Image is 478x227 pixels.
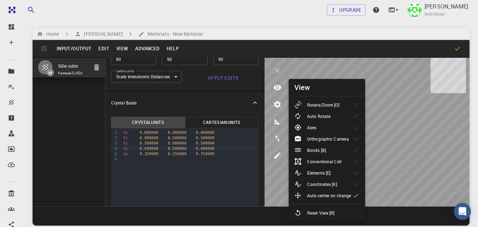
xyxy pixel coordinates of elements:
p: Auto-center on change [307,192,351,199]
nav: breadcrumb [35,30,204,38]
span: 0.500000 [140,146,159,151]
span: 0.500000 [168,136,186,140]
p: Coordinates [K] [307,181,337,187]
span: 0.000000 [196,146,214,151]
p: Crystal Basis [111,100,137,106]
span: Si [123,141,128,146]
span: 0.500000 [140,141,159,146]
span: 0.000000 [168,141,186,146]
div: Crystal Basis [105,91,264,114]
span: 0.250000 [140,152,159,156]
span: 0.250000 [168,152,186,156]
img: Taha Yusuf [408,3,422,17]
p: Axes [307,124,316,131]
h6: [PERSON_NAME] [81,30,122,38]
button: Edit [95,43,113,54]
p: Reset View [R] [307,210,335,216]
p: [PERSON_NAME] [425,2,468,11]
span: 0.000000 [140,130,159,135]
span: Destek [14,5,36,11]
div: Scale Interatomic Distances [111,71,182,83]
div: 2 [111,135,118,141]
span: Individual [425,11,445,18]
p: Conventional Cell [307,158,341,165]
p: Bonds [B] [307,147,326,153]
h6: View [294,82,310,93]
p: Auto Rotate [307,113,330,119]
span: 0.000000 [140,136,159,140]
div: 4 [111,146,118,151]
span: 0.000000 [168,130,186,135]
span: 0.500000 [196,136,214,140]
div: Open Intercom Messenger [454,203,471,220]
div: 6 [111,157,118,162]
div: 3 [111,141,118,146]
span: Ge [123,152,128,156]
p: Orthographic Camera [307,136,349,142]
button: Apply Edits [188,71,259,85]
label: Lattice units [116,69,134,73]
button: CartesianUnits [185,117,259,128]
span: Si [123,136,128,140]
div: 5 [111,151,118,157]
span: 0.750000 [196,152,214,156]
span: Si [123,130,128,135]
span: Formula: [58,70,88,76]
div: 1 [111,130,118,135]
h6: Materials - New Material [145,30,203,38]
button: Help [163,43,182,54]
button: Input/Output [53,43,95,54]
button: Advanced [132,43,163,54]
button: CrystalUnits [111,117,185,128]
h6: Home [43,30,59,38]
span: 0.000000 [196,130,214,135]
p: Rotate/Zoom [O] [307,102,339,108]
button: View [113,43,132,54]
span: 0.500000 [168,146,186,151]
code: Si4Ge [72,71,82,75]
p: Elements [E] [307,170,330,176]
img: logo [6,6,16,13]
a: Upgrade [327,4,365,16]
span: 0.500000 [196,141,214,146]
span: Si [123,146,128,151]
